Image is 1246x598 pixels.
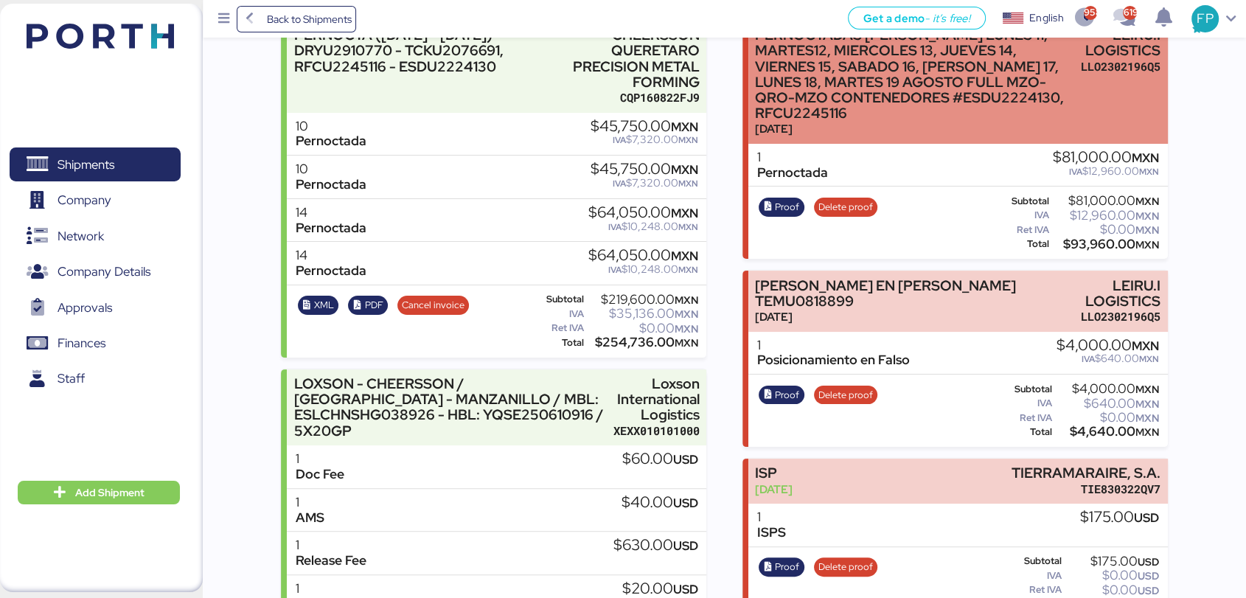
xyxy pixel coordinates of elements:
[587,308,698,319] div: $35,136.00
[670,248,697,264] span: MXN
[587,337,698,348] div: $254,736.00
[590,178,697,189] div: $7,320.00
[678,134,697,146] span: MXN
[590,161,697,178] div: $45,750.00
[759,386,804,405] button: Proof
[18,481,180,504] button: Add Shipment
[58,261,150,282] span: Company Details
[757,165,828,181] div: Pernoctada
[1080,510,1159,526] div: $175.00
[755,121,1074,136] div: [DATE]
[58,154,114,175] span: Shipments
[1053,150,1159,166] div: $81,000.00
[622,581,697,597] div: $20.00
[1000,225,1049,235] div: Ret IVA
[1139,353,1159,365] span: MXN
[1055,398,1159,409] div: $640.00
[1138,584,1159,597] span: USD
[294,27,541,74] div: PERNOCTA ([DATE] - [DATE]) DRYU2910770 - TCKU2076691, RFCU2245116 - ESDU2224130
[1000,413,1052,423] div: Ret IVA
[588,264,697,275] div: $10,248.00
[1000,384,1052,394] div: Subtotal
[1051,224,1159,235] div: $0.00
[775,199,799,215] span: Proof
[10,219,181,253] a: Network
[621,495,697,511] div: $40.00
[670,205,697,221] span: MXN
[755,481,793,497] div: [DATE]
[775,559,799,575] span: Proof
[75,484,145,501] span: Add Shipment
[548,90,700,105] div: CQP160822FJ9
[1135,223,1159,237] span: MXN
[670,161,697,178] span: MXN
[1135,383,1159,396] span: MXN
[1057,353,1159,364] div: $640.00
[1057,338,1159,354] div: $4,000.00
[296,451,344,467] div: 1
[294,376,607,439] div: LOXSON - CHEERSSON / [GEOGRAPHIC_DATA] - MANZANILLO / MBL: ESLCHNSHG038926 - HBL: YQSE250610916 /...
[1000,571,1062,581] div: IVA
[678,221,697,233] span: MXN
[622,451,697,467] div: $60.00
[266,10,351,28] span: Back to Shipments
[818,199,873,215] span: Delete proof
[818,387,873,403] span: Delete proof
[538,323,584,333] div: Ret IVA
[1000,398,1052,408] div: IVA
[296,510,324,526] div: AMS
[757,510,786,525] div: 1
[1135,238,1159,251] span: MXN
[757,150,828,165] div: 1
[1000,585,1062,595] div: Ret IVA
[814,386,878,405] button: Delete proof
[1012,481,1160,497] div: TIE830322QV7
[814,557,878,577] button: Delete proof
[1132,338,1159,354] span: MXN
[1051,210,1159,221] div: $12,960.00
[1138,569,1159,583] span: USD
[364,297,383,313] span: PDF
[1135,397,1159,411] span: MXN
[538,338,584,348] div: Total
[58,333,105,354] span: Finances
[755,309,1051,324] div: [DATE]
[1081,59,1160,74] div: LLO2302196Q5
[590,119,697,135] div: $45,750.00
[755,27,1074,121] div: PERNOCTADAS [PERSON_NAME] LUNES 11, MARTES12, MIERCOLES 13, JUEVES 14, VIERNES 15, SABADO 16, [PE...
[1000,196,1049,206] div: Subtotal
[58,226,104,247] span: Network
[296,538,366,553] div: 1
[296,205,366,220] div: 14
[1139,166,1159,178] span: MXN
[1051,195,1159,206] div: $81,000.00
[670,119,697,135] span: MXN
[759,557,804,577] button: Proof
[672,538,697,554] span: USD
[678,264,697,276] span: MXN
[1132,150,1159,166] span: MXN
[1000,210,1049,220] div: IVA
[10,291,181,324] a: Approvals
[608,264,621,276] span: IVA
[674,336,697,350] span: MXN
[1058,309,1160,324] div: LLO2302196Q5
[757,352,910,368] div: Posicionamiento en Falso
[1053,166,1159,177] div: $12,960.00
[538,294,584,305] div: Subtotal
[1051,239,1159,250] div: $93,960.00
[296,581,377,597] div: 1
[10,362,181,396] a: Staff
[1135,411,1159,425] span: MXN
[755,465,793,481] div: ISP
[1000,556,1062,566] div: Subtotal
[10,327,181,361] a: Finances
[590,134,697,145] div: $7,320.00
[588,205,697,221] div: $64,050.00
[1069,166,1082,178] span: IVA
[755,278,1051,309] div: [PERSON_NAME] EN [PERSON_NAME] TEMU0818899
[348,296,388,315] button: PDF
[212,7,237,32] button: Menu
[757,338,910,353] div: 1
[296,467,344,482] div: Doc Fee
